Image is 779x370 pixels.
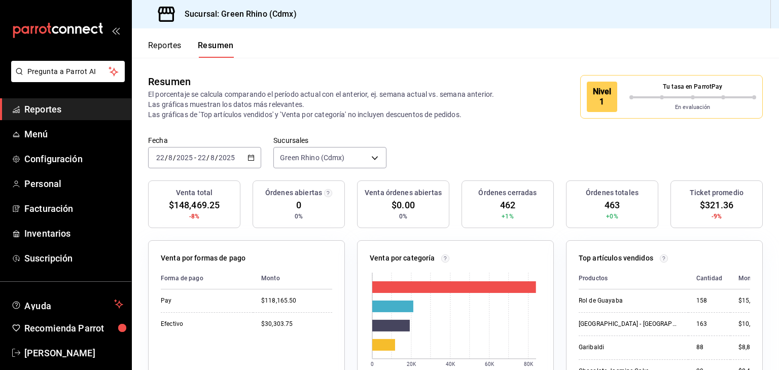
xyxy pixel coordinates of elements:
span: +0% [606,212,618,221]
button: open_drawer_menu [112,26,120,34]
span: -8% [189,212,199,221]
div: Efectivo [161,320,245,328]
div: $10,595.00 [738,320,770,328]
text: 60K [485,361,494,367]
span: Recomienda Parrot [24,321,123,335]
p: En evaluación [629,103,757,112]
th: Productos [579,268,688,289]
span: Ayuda [24,298,110,310]
span: / [165,154,168,162]
div: $118,165.50 [261,297,332,305]
h3: Órdenes cerradas [478,188,537,198]
div: $30,303.75 [261,320,332,328]
span: - [194,154,196,162]
div: $15,010.00 [738,297,770,305]
span: 463 [605,198,620,212]
input: -- [168,154,173,162]
p: Venta por formas de pago [161,253,245,264]
h3: Venta órdenes abiertas [365,188,442,198]
h3: Ticket promedio [690,188,743,198]
div: $8,800.00 [738,343,770,352]
span: Green Rhino (Cdmx) [280,153,344,163]
div: Resumen [148,74,191,89]
span: / [215,154,218,162]
h3: Venta total [176,188,213,198]
span: -9% [712,212,722,221]
h3: Órdenes abiertas [265,188,322,198]
th: Monto [730,268,770,289]
span: Menú [24,127,123,141]
div: 88 [696,343,722,352]
text: 80K [524,361,534,367]
input: ---- [218,154,235,162]
div: 163 [696,320,722,328]
input: -- [156,154,165,162]
span: +1% [502,212,513,221]
p: Top artículos vendidos [579,253,653,264]
span: Reportes [24,102,123,116]
span: / [206,154,209,162]
div: Nivel 1 [587,82,617,112]
th: Cantidad [688,268,730,289]
span: Configuración [24,152,123,166]
label: Fecha [148,137,261,144]
input: ---- [176,154,193,162]
div: Rol de Guayaba [579,297,680,305]
p: El porcentaje se calcula comparando el período actual con el anterior, ej. semana actual vs. sema... [148,89,507,120]
h3: Órdenes totales [586,188,639,198]
p: Tu tasa en ParrotPay [629,82,757,91]
span: $148,469.25 [169,198,220,212]
input: -- [210,154,215,162]
th: Monto [253,268,332,289]
span: $321.36 [700,198,733,212]
th: Forma de pago [161,268,253,289]
div: Pay [161,297,245,305]
span: 0% [295,212,303,221]
div: navigation tabs [148,41,234,58]
h3: Sucursal: Green Rhino (Cdmx) [176,8,297,20]
text: 20K [407,361,416,367]
div: 158 [696,297,722,305]
label: Sucursales [273,137,386,144]
span: / [173,154,176,162]
span: 0 [296,198,301,212]
span: [PERSON_NAME] [24,346,123,360]
span: Inventarios [24,227,123,240]
span: Suscripción [24,251,123,265]
text: 40K [446,361,455,367]
span: $0.00 [392,198,415,212]
span: 0% [399,212,407,221]
input: -- [197,154,206,162]
span: Pregunta a Parrot AI [27,66,109,77]
text: 0 [371,361,374,367]
button: Resumen [198,41,234,58]
div: [GEOGRAPHIC_DATA] - [GEOGRAPHIC_DATA] [579,320,680,328]
button: Reportes [148,41,182,58]
div: Garibaldi [579,343,680,352]
span: 462 [500,198,515,212]
button: Pregunta a Parrot AI [11,61,125,82]
span: Personal [24,177,123,191]
span: Facturación [24,202,123,215]
a: Pregunta a Parrot AI [7,73,125,84]
p: Venta por categoría [370,253,435,264]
